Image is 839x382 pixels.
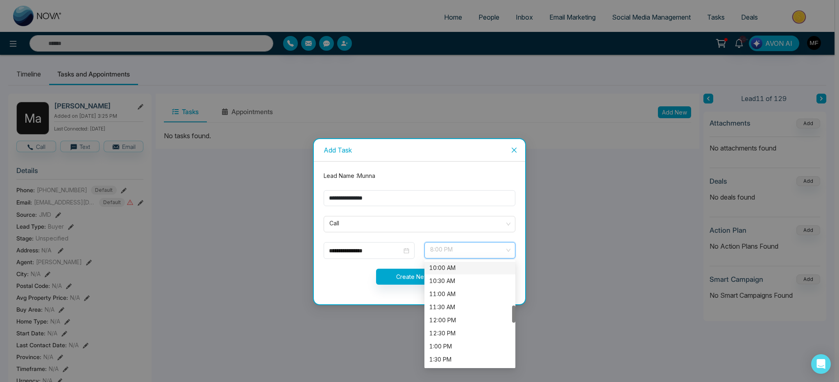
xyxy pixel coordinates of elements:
div: 1:00 PM [424,340,515,353]
span: close [511,147,517,153]
div: Open Intercom Messenger [811,354,831,374]
span: Call [329,217,510,231]
div: 1:00 PM [429,342,510,351]
div: 1:30 PM [429,355,510,364]
div: 10:30 AM [424,274,515,288]
div: 11:30 AM [424,301,515,314]
div: 1:30 PM [424,353,515,366]
div: 12:00 PM [429,316,510,325]
div: 10:00 AM [424,261,515,274]
div: Lead Name : Munna [319,171,520,180]
button: Create New Task [376,269,463,285]
div: 10:30 AM [429,276,510,285]
div: 12:00 PM [424,314,515,327]
div: 12:30 PM [429,329,510,338]
div: 11:30 AM [429,303,510,312]
div: 2:00 PM [424,366,515,379]
span: 8:00 PM [430,243,510,257]
div: Add Task [324,146,515,155]
div: 11:00 AM [424,288,515,301]
div: 11:00 AM [429,290,510,299]
div: 10:00 AM [429,263,510,272]
button: Close [503,139,525,161]
div: 12:30 PM [424,327,515,340]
